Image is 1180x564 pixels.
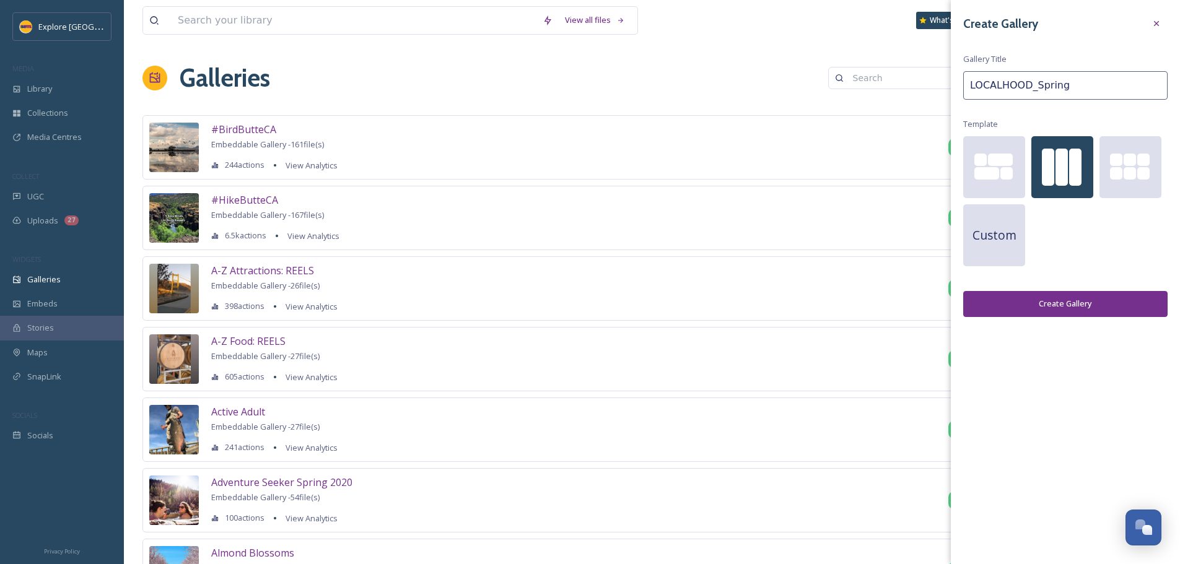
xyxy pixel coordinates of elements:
[279,370,338,384] a: View Analytics
[27,131,82,143] span: Media Centres
[972,227,1016,245] span: Custom
[149,123,199,172] img: 992fb7170870e903b178853504d0560eac8e00d631ba7d612d895f0340d9aed0.jpg
[211,123,276,136] span: #BirdButteCA
[149,405,199,454] img: 8b30ef159575d52362e81529e6f8685348497fa4af2f5d16411dadfe9e7439fc.jpg
[916,12,978,29] a: What's New
[27,215,58,227] span: Uploads
[225,441,264,453] span: 241 actions
[963,118,998,130] span: Template
[279,158,338,173] a: View Analytics
[559,8,631,32] a: View all files
[211,492,320,503] span: Embeddable Gallery - 54 file(s)
[1125,510,1161,545] button: Open Chat
[12,410,37,420] span: SOCIALS
[225,512,264,524] span: 100 actions
[12,171,39,181] span: COLLECT
[27,191,44,202] span: UGC
[225,300,264,312] span: 398 actions
[281,228,339,243] a: View Analytics
[149,264,199,313] img: d8f17c00-9dcb-4f3a-b199-e267b65b782f.jpg
[286,160,338,171] span: View Analytics
[27,298,58,310] span: Embeds
[27,83,52,95] span: Library
[149,334,199,384] img: 6b9a9114-bc3e-4950-8730-0e15387023ad.jpg
[149,475,199,525] img: cb0da98a72e5f91424a9a57323cca216c7eaa38138b30241cf20e534eec2759f.jpg
[286,513,338,524] span: View Analytics
[20,20,32,33] img: Butte%20County%20logo.png
[211,475,352,489] span: Adventure Seeker Spring 2020
[225,371,264,383] span: 605 actions
[225,159,264,171] span: 244 actions
[27,430,53,441] span: Socials
[211,421,320,432] span: Embeddable Gallery - 27 file(s)
[211,139,324,150] span: Embeddable Gallery - 161 file(s)
[286,442,338,453] span: View Analytics
[963,53,1007,65] span: Gallery Title
[27,322,54,334] span: Stories
[211,193,278,207] span: #HikeButteCA
[38,20,147,32] span: Explore [GEOGRAPHIC_DATA]
[44,543,80,558] a: Privacy Policy
[27,371,61,383] span: SnapLink
[211,264,314,277] span: A-Z Attractions: REELS
[287,230,339,241] span: View Analytics
[27,274,61,285] span: Galleries
[963,71,1168,100] input: My Gallery
[211,280,320,291] span: Embeddable Gallery - 26 file(s)
[963,15,1038,33] h3: Create Gallery
[211,405,265,419] span: Active Adult
[279,440,338,455] a: View Analytics
[225,230,266,241] span: 6.5k actions
[211,209,324,220] span: Embeddable Gallery - 167 file(s)
[64,215,79,225] div: 27
[180,59,270,97] a: Galleries
[27,347,48,358] span: Maps
[12,254,41,264] span: WIDGETS
[12,64,34,73] span: MEDIA
[211,546,294,560] span: Almond Blossoms
[211,350,320,362] span: Embeddable Gallery - 27 file(s)
[286,371,338,383] span: View Analytics
[172,7,536,34] input: Search your library
[847,66,967,90] input: Search
[963,291,1168,316] button: Create Gallery
[44,547,80,555] span: Privacy Policy
[286,301,338,312] span: View Analytics
[149,193,199,243] img: f23d9a8f-dfe0-4bc8-b654-5be27f61112f.jpg
[27,107,68,119] span: Collections
[279,299,338,314] a: View Analytics
[211,334,286,348] span: A-Z Food: REELS
[279,511,338,526] a: View Analytics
